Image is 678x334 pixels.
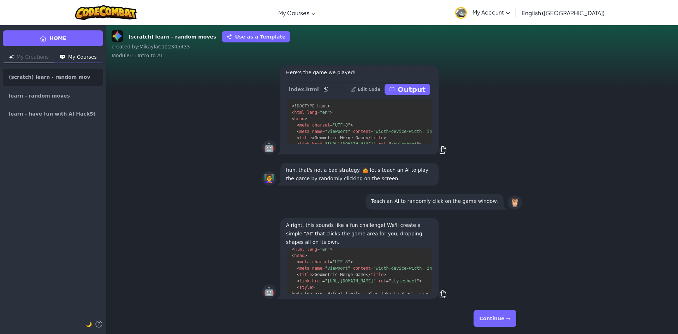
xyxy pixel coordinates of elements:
[86,321,92,327] span: 🌙
[297,259,299,264] span: <
[379,142,386,147] span: rel
[299,272,312,277] span: title
[376,266,470,271] span: width=device-width, initial-scale=1.0
[299,279,310,283] span: link
[391,279,417,283] span: stylesheet
[327,266,348,271] span: viewport
[386,142,388,147] span: =
[315,272,366,277] span: Geometric Merge Game
[129,33,216,41] strong: (scratch) learn - random moves
[297,266,299,271] span: <
[3,69,103,86] a: (scratch) learn - random moves
[322,142,325,147] span: =
[3,30,103,46] a: Home
[366,135,371,140] span: </
[522,9,605,17] span: English ([GEOGRAPHIC_DATA])
[299,285,312,290] span: style
[86,320,92,328] button: 🌙
[312,129,322,134] span: name
[262,140,276,154] div: 🤖
[333,123,335,128] span: "
[376,129,470,134] span: width=device-width, initial-scale=1.0
[327,104,330,109] span: >
[312,279,322,283] span: href
[312,259,330,264] span: charset
[371,129,373,134] span: =
[299,266,310,271] span: meta
[383,272,386,277] span: >
[335,123,348,128] span: UTF-8
[348,266,350,271] span: "
[325,266,327,271] span: "
[312,272,315,277] span: >
[371,135,383,140] span: title
[294,253,304,258] span: head
[317,247,320,252] span: =
[330,110,332,115] span: >
[330,247,332,252] span: >
[317,104,327,109] span: html
[373,279,376,283] span: "
[330,123,332,128] span: =
[327,142,373,147] span: [URL][DOMAIN_NAME]
[299,129,310,134] span: meta
[327,247,330,252] span: "
[3,87,103,104] a: learn - random moves
[312,135,315,140] span: >
[325,129,327,134] span: "
[299,259,310,264] span: meta
[60,55,65,59] img: Icon
[317,110,320,115] span: =
[348,129,350,134] span: "
[9,75,91,80] span: (scratch) learn - random moves
[385,84,430,95] button: Output
[386,279,388,283] span: =
[112,44,190,49] span: created by : MikaylaC122345433
[419,279,422,283] span: >
[455,7,467,19] img: avatar
[322,247,327,252] span: en
[294,116,304,121] span: head
[3,106,103,123] a: learn - have fun with AI HackStack
[297,142,299,147] span: <
[294,110,304,115] span: html
[373,129,376,134] span: "
[289,86,319,93] span: index.html
[297,104,315,109] span: DOCTYPE
[275,3,319,22] a: My Courses
[304,253,307,258] span: >
[299,142,310,147] span: link
[518,3,608,22] a: English ([GEOGRAPHIC_DATA])
[371,272,383,277] span: title
[419,142,422,147] span: >
[325,142,327,147] span: "
[292,116,294,121] span: <
[9,93,70,98] span: learn - random moves
[353,129,371,134] span: content
[286,68,433,77] p: Here's the game we played!
[307,247,317,252] span: lang
[54,52,102,63] button: My Courses
[292,247,294,252] span: <
[379,279,386,283] span: rel
[398,84,426,94] p: Output
[297,272,299,277] span: <
[9,55,14,59] img: Icon
[297,129,299,134] span: <
[389,279,391,283] span: "
[4,52,54,63] button: My Creations
[417,279,419,283] span: "
[417,142,419,147] span: "
[353,266,371,271] span: content
[299,135,312,140] span: title
[389,142,391,147] span: "
[366,272,371,277] span: </
[222,31,290,42] button: Use as a Template
[49,35,66,42] span: Home
[320,110,322,115] span: "
[292,253,294,258] span: <
[452,1,514,24] a: My Account
[299,123,310,128] span: meta
[373,266,376,271] span: "
[335,259,348,264] span: UTF-8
